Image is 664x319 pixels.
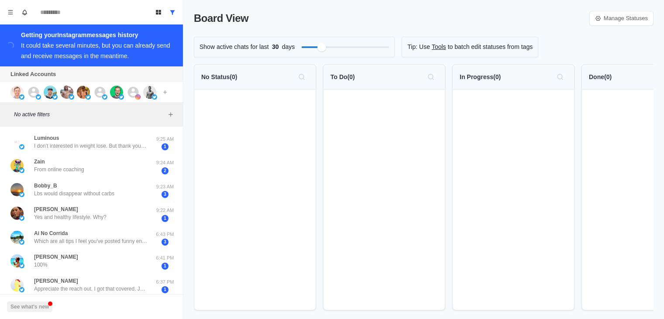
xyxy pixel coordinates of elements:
[269,42,282,52] span: 30
[19,239,24,245] img: picture
[10,86,24,99] img: picture
[10,159,24,172] img: picture
[448,42,533,52] p: to batch edit statuses from tags
[10,278,24,291] img: picture
[3,5,17,19] button: Menu
[162,167,169,174] span: 2
[10,183,24,196] img: picture
[162,239,169,246] span: 3
[432,42,446,52] a: Tools
[77,86,90,99] img: picture
[119,94,124,100] img: picture
[34,253,78,261] p: [PERSON_NAME]
[282,42,295,52] p: days
[19,287,24,292] img: picture
[162,143,169,150] span: 1
[162,263,169,270] span: 1
[19,168,24,173] img: picture
[154,159,176,166] p: 9:24 AM
[135,94,141,100] img: picture
[19,263,24,268] img: picture
[460,73,501,82] p: In Progress ( 0 )
[553,70,567,84] button: Search
[7,302,52,312] button: See what's new
[317,43,326,52] div: Filter by activity days
[60,86,73,99] img: picture
[200,42,269,52] p: Show active chats for last
[34,182,57,190] p: Bobby_B
[34,213,107,221] p: Yes and healthy lifestyle. Why?
[162,215,169,222] span: 1
[19,215,24,221] img: picture
[34,229,68,237] p: Ai No Corrida
[34,158,45,166] p: Zain
[21,42,170,59] div: It could take several minutes, but you can already send and receive messages in the meantime.
[34,205,78,213] p: [PERSON_NAME]
[10,70,56,79] p: Linked Accounts
[52,94,58,100] img: picture
[34,190,114,198] p: Lbs would disappear without carbs
[589,73,612,82] p: Done ( 0 )
[34,166,84,173] p: From online coaching
[34,277,78,285] p: [PERSON_NAME]
[34,285,148,293] p: Appreciate the reach out. I got that covered. Just trying to use every minute in my 24h clock opt...
[330,73,355,82] p: To Do ( 0 )
[10,207,24,220] img: picture
[154,135,176,143] p: 9:25 AM
[102,94,107,100] img: picture
[17,5,31,19] button: Notifications
[19,144,24,149] img: picture
[34,261,48,269] p: 100%
[110,86,123,99] img: picture
[424,70,438,84] button: Search
[86,94,91,100] img: picture
[34,142,148,150] p: I don’t interested in weight lose. But thank you anyway!
[162,191,169,198] span: 3
[10,231,24,244] img: picture
[154,231,176,238] p: 6:43 PM
[152,94,157,100] img: picture
[589,11,654,26] a: Manage Statuses
[69,94,74,100] img: picture
[154,278,176,286] p: 6:37 PM
[154,183,176,191] p: 9:23 AM
[34,237,148,245] p: Which are all tips I feel you've posted funny enough lol
[19,192,24,197] img: picture
[10,254,24,267] img: picture
[19,94,24,100] img: picture
[154,207,176,214] p: 9:22 AM
[34,134,59,142] p: Luminous
[201,73,237,82] p: No Status ( 0 )
[154,254,176,262] p: 6:41 PM
[160,87,170,97] button: Add account
[165,5,179,19] button: Show all conversations
[36,94,41,100] img: picture
[295,70,309,84] button: Search
[162,286,169,293] span: 1
[44,86,57,99] img: picture
[21,30,172,40] div: Getting your Instagram messages history
[194,10,248,26] p: Board View
[407,42,430,52] p: Tip: Use
[165,109,176,120] button: Add filters
[10,135,24,149] img: picture
[143,86,156,99] img: picture
[151,5,165,19] button: Board View
[14,111,165,118] p: No active filters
